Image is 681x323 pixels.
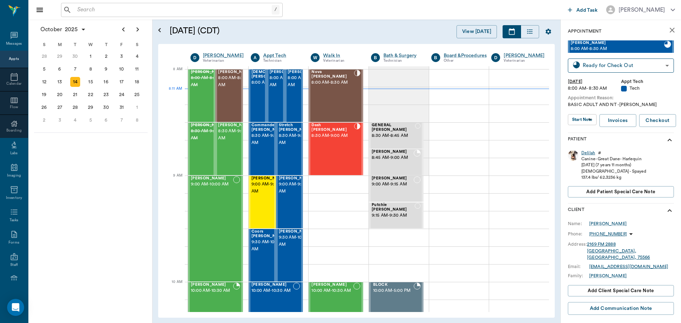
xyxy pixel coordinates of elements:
div: D [190,53,199,62]
span: 8:30 AM - 9:00 AM [279,132,314,146]
div: Saturday, October 11, 2025 [132,64,142,74]
div: CHECKED_IN, 8:00 AM - 8:30 AM [249,69,267,122]
span: 10:00 AM - 10:30 AM [311,287,353,294]
div: [DEMOGRAPHIC_DATA] - Spayed [581,168,646,174]
div: Sunday, October 12, 2025 [39,77,49,87]
div: B [431,53,440,62]
div: Inventory [6,195,22,201]
span: 8:30 AM - 9:00 AM [191,128,226,142]
span: Stretch [PERSON_NAME] [279,123,314,132]
div: Monday, October 6, 2025 [55,64,65,74]
div: Friday, October 17, 2025 [117,77,127,87]
div: Friday, October 24, 2025 [117,90,127,100]
a: 2169 FM 2888[GEOGRAPHIC_DATA], [GEOGRAPHIC_DATA], 75566 [587,242,650,260]
div: Bath & Surgery [383,52,421,59]
button: Add patient Special Care Note [568,186,674,197]
div: Start Note [572,116,585,124]
span: [PERSON_NAME] [191,176,233,181]
svg: show more [665,136,674,144]
span: [PERSON_NAME] [191,283,233,287]
div: Tuesday, October 7, 2025 [70,64,80,74]
div: Wednesday, November 5, 2025 [86,115,96,125]
div: CHECKED_IN, 8:00 AM - 8:30 AM [215,69,243,122]
div: Thursday, October 2, 2025 [101,51,111,61]
a: [EMAIL_ADDRESS][DOMAIN_NAME] [589,264,668,269]
div: Thursday, October 16, 2025 [101,77,111,87]
a: [PERSON_NAME] [589,221,627,227]
button: Previous page [116,22,131,37]
button: [PERSON_NAME] [600,3,681,16]
div: T [98,39,114,50]
div: [PERSON_NAME] [504,52,544,59]
div: F [114,39,129,50]
div: / [272,5,279,15]
div: NOT_CONFIRMED, 9:00 AM - 9:30 AM [276,176,303,229]
div: 137.4 lbs / 62.3236 kg [581,174,646,180]
div: Labs [10,151,18,156]
div: CANCELED, 8:00 AM - 8:30 AM [188,69,215,122]
div: A [251,53,260,62]
a: Delilah [581,150,595,156]
div: Technician [263,58,300,64]
div: Monday, October 27, 2025 [55,102,65,112]
button: Checkout [639,114,676,127]
div: 9 AM [164,172,182,190]
div: [DATE] (7 years 11 months) [581,162,646,168]
span: [PERSON_NAME] [372,150,414,154]
button: Next page [131,22,145,37]
span: 2025 [63,24,79,34]
div: Veterinarian [203,58,244,64]
div: Appointment Reason: [568,95,674,101]
span: 10:00 AM - 10:30 AM [251,287,293,294]
button: Add Task [565,3,600,16]
div: W [83,39,99,50]
button: Close drawer [33,3,47,17]
span: 8:45 AM - 9:00 AM [372,154,414,161]
div: Walk In [323,52,360,59]
div: Family: [568,273,589,279]
div: Saturday, November 1, 2025 [132,102,142,112]
div: Thursday, October 30, 2025 [101,102,111,112]
div: Wednesday, October 29, 2025 [86,102,96,112]
div: CHECKED_IN, 8:30 AM - 9:00 AM [309,122,363,176]
span: [PERSON_NAME] [571,41,664,45]
span: 8:00 AM - 8:30 AM [251,79,300,86]
div: B [371,53,380,62]
div: Wednesday, October 22, 2025 [86,90,96,100]
div: BOOKED, 8:45 AM - 9:00 AM [369,149,423,176]
span: Commander [PERSON_NAME] [251,123,287,132]
a: [PERSON_NAME] [203,52,244,59]
span: Add client Special Care Note [588,287,654,295]
div: Thursday, October 23, 2025 [101,90,111,100]
div: Veterinarian [323,58,360,64]
div: Friday, October 10, 2025 [117,64,127,74]
span: 8:30 AM - 9:00 AM [218,128,254,142]
div: Today, Tuesday, October 14, 2025 [70,77,80,87]
span: [PERSON_NAME] [288,70,323,74]
span: Putchie [PERSON_NAME] [372,203,415,212]
div: Monday, September 29, 2025 [55,51,65,61]
div: Monday, October 20, 2025 [55,90,65,100]
span: 9:15 AM - 9:30 AM [372,212,415,219]
div: Messages [6,41,22,46]
span: 9:00 AM - 9:30 AM [251,181,287,195]
span: [PERSON_NAME] [311,283,353,287]
a: [PERSON_NAME] [589,273,627,279]
div: NOT_CONFIRMED, 8:30 AM - 9:00 AM [215,122,243,176]
div: Sunday, November 2, 2025 [39,115,49,125]
div: Tuesday, November 4, 2025 [70,115,80,125]
div: NOT_CONFIRMED, 9:30 AM - 10:00 AM [249,229,276,282]
a: Invoices [599,114,636,127]
div: Ready for Check Out [583,61,663,69]
span: [PERSON_NAME] [270,70,305,74]
span: October [39,24,63,34]
span: [DEMOGRAPHIC_DATA] [PERSON_NAME] [251,70,300,79]
div: Thursday, October 9, 2025 [101,64,111,74]
div: W [311,53,320,62]
div: 8:00 AM - 8:30 AM [568,85,621,92]
div: 8 AM [164,66,182,83]
div: Saturday, October 25, 2025 [132,90,142,100]
p: Patient [568,136,587,144]
div: Tuesday, October 28, 2025 [70,102,80,112]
